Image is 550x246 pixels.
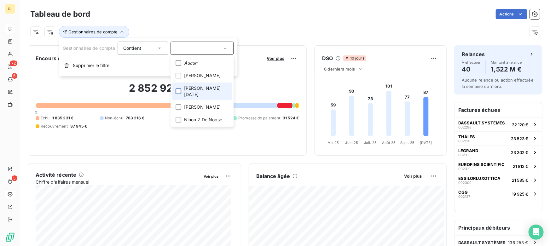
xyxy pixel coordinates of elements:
[458,176,501,181] span: ESSILORLUXOTTICA
[12,175,17,181] span: 5
[36,171,76,179] h6: Activité récente
[36,179,200,185] span: Chiffre d'affaires mensuel
[41,123,68,129] span: Recouvrement
[5,4,15,14] div: DL
[184,85,229,98] span: [PERSON_NAME][DATE]
[454,102,542,117] h6: Factures échues
[10,60,17,66] span: 72
[400,140,414,145] tspan: Sept. 25
[59,59,237,72] button: Supprimer le filtre
[202,173,221,179] button: Voir plus
[184,60,198,66] span: Aucun
[267,56,284,61] span: Voir plus
[322,54,333,62] h6: DSO
[454,131,542,145] button: THALES00211423 523 €
[36,82,299,101] h2: 2 852 925,00 €
[458,240,506,245] span: DASSAULT SYSTÈMES
[462,60,481,64] span: À effectuer
[63,45,115,51] span: Gestionnaires de compte
[491,64,523,74] h4: 1,522 M €
[512,192,528,197] span: 19 925 €
[420,140,432,145] tspan: [DATE]
[454,159,542,173] button: EUROFINS SCIENTIFIC00231021 812 €
[345,140,358,145] tspan: Juin 25
[458,181,472,185] span: 002309
[458,153,471,157] span: 002313
[126,115,144,121] span: 783 216 €
[512,122,528,127] span: 32 120 €
[462,77,534,89] span: Aucune relance ou action effectuée la semaine dernière.
[454,173,542,187] button: ESSILORLUXOTTICA00230921 585 €
[458,120,505,125] span: DASSAULT SYSTÈMES
[458,167,471,171] span: 002310
[491,60,523,64] span: Montant à relancer
[59,26,129,38] button: Gestionnaires de compte
[462,50,485,58] h6: Relances
[184,72,221,79] span: [PERSON_NAME]
[30,9,90,20] h3: Tableau de bord
[184,117,222,123] span: Ninon 2 De Noose
[454,117,542,131] button: DASSAULT SYSTÈMES00229832 120 €
[343,55,366,61] span: 10 jours
[508,240,528,245] span: 136 253 €
[454,220,542,235] h6: Principaux débiteurs
[35,110,37,115] span: 0
[458,139,470,143] span: 002114
[5,232,15,242] img: Logo LeanPay
[41,115,50,121] span: Échu
[238,115,280,121] span: Promesse de paiement
[529,225,544,240] div: Open Intercom Messenger
[458,134,475,139] span: THALES
[204,174,219,179] span: Voir plus
[511,136,528,141] span: 23 523 €
[458,148,478,153] span: LEGRAND
[462,64,481,74] h4: 40
[458,195,470,198] span: 002127
[454,187,542,201] button: CGG00212719 925 €
[68,29,118,34] span: Gestionnaires de compte
[402,173,424,179] button: Voir plus
[70,123,87,129] span: 37 945 €
[458,162,505,167] span: EUROFINS SCIENTIFIC
[283,115,299,121] span: 31 524 €
[184,104,221,110] span: [PERSON_NAME]
[123,45,141,51] span: Contient
[454,145,542,159] button: LEGRAND00231323 302 €
[105,115,123,121] span: Non-échu
[496,9,527,19] button: Actions
[511,150,528,155] span: 23 302 €
[12,73,17,79] span: 5
[36,54,72,62] h6: Encours client
[73,62,109,69] span: Supprimer le filtre
[364,140,377,145] tspan: Juil. 25
[265,55,286,61] button: Voir plus
[458,190,468,195] span: CGG
[458,125,472,129] span: 002298
[327,140,339,145] tspan: Mai 25
[512,178,528,183] span: 21 585 €
[404,174,422,179] span: Voir plus
[513,164,528,169] span: 21 812 €
[324,66,355,72] span: 6 derniers mois
[257,172,290,180] h6: Balance âgée
[52,115,74,121] span: 1 835 231 €
[382,140,396,145] tspan: Août 25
